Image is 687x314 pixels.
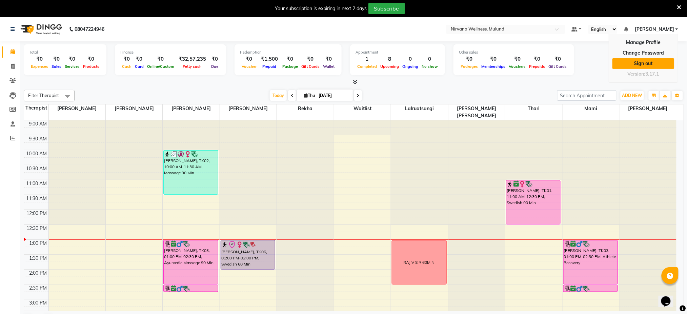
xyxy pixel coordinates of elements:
span: Today [270,90,287,101]
div: ₹0 [300,55,321,63]
span: [PERSON_NAME] [220,104,277,113]
div: ₹0 [209,55,221,63]
span: Expenses [29,64,50,69]
span: [PERSON_NAME] [106,104,162,113]
div: 3:00 PM [28,299,48,307]
div: RAJIV SIR 60MIN [404,259,435,266]
div: ₹0 [63,55,81,63]
div: ₹0 [133,55,145,63]
div: ₹0 [120,55,133,63]
span: Package [281,64,300,69]
span: Waitlist [334,104,391,113]
div: ₹32,57,235 [176,55,209,63]
div: 1:30 PM [28,255,48,262]
span: Filter Therapist [28,93,59,98]
span: Completed [356,64,379,69]
div: 10:00 AM [25,150,48,157]
div: ₹0 [29,55,50,63]
div: ₹0 [459,55,480,63]
span: Prepaids [528,64,547,69]
span: [PERSON_NAME] [635,26,674,33]
div: ₹0 [240,55,258,63]
div: 10:30 AM [25,165,48,172]
button: Subscribe [368,3,405,14]
span: Gift Cards [300,64,321,69]
div: 12:30 PM [25,225,48,232]
div: 2:00 PM [28,270,48,277]
span: Products [81,64,101,69]
div: Appointment [356,50,440,55]
span: Lalruatsangi [391,104,448,113]
div: 12:00 PM [25,210,48,217]
span: Mami [563,104,619,113]
input: Search Appointment [557,90,617,101]
span: Memberships [480,64,507,69]
span: [PERSON_NAME] [620,104,676,113]
span: ADD NEW [622,93,642,98]
span: Card [133,64,145,69]
div: 2:30 PM [28,284,48,292]
div: ₹0 [50,55,63,63]
div: ₹0 [321,55,336,63]
div: Redemption [240,50,336,55]
span: Prepaid [261,64,278,69]
div: 1 [356,55,379,63]
div: Finance [120,50,221,55]
div: Your subscription is expiring in next 2 days [275,5,367,12]
div: 9:30 AM [28,135,48,142]
div: [PERSON_NAME], TK01, 11:00 AM-12:30 PM, Swedish 90 Min [506,180,560,224]
span: [PERSON_NAME] [163,104,219,113]
div: [PERSON_NAME], TK02, 10:00 AM-11:30 AM, Massage 90 Min [164,151,218,194]
div: Other sales [459,50,569,55]
input: 2025-09-04 [317,91,350,101]
span: Gift Cards [547,64,569,69]
a: Change Password [612,48,674,58]
div: Version:3.17.1 [612,69,674,79]
div: ₹0 [281,55,300,63]
div: [PERSON_NAME], TK03, 01:00 PM-02:30 PM, Ayurvedic Massage 90 Min [164,240,218,284]
span: Upcoming [379,64,401,69]
div: 9:00 AM [28,120,48,127]
span: Due [209,64,220,69]
div: [PERSON_NAME], TK03, 02:30 PM-02:45 PM, Steam [564,285,618,292]
span: Sales [50,64,63,69]
div: ₹0 [547,55,569,63]
div: 11:00 AM [25,180,48,187]
span: Packages [459,64,480,69]
div: [PERSON_NAME], TK03, 02:30 PM-02:45 PM, Steam [164,285,218,292]
div: ₹0 [81,55,101,63]
span: Thu [302,93,317,98]
a: Manage Profile [612,37,674,48]
span: Services [63,64,81,69]
button: ADD NEW [621,91,644,100]
span: No show [420,64,440,69]
span: Rekha [277,104,334,113]
b: 08047224946 [75,20,104,39]
div: ₹0 [480,55,507,63]
span: [PERSON_NAME] [PERSON_NAME] [448,104,505,120]
span: Thari [505,104,562,113]
div: 8 [379,55,401,63]
span: Wallet [321,64,336,69]
span: Voucher [240,64,258,69]
div: 0 [420,55,440,63]
div: [PERSON_NAME], TK06, 01:00 PM-02:00 PM, Swedish 60 Min [221,240,275,269]
div: 0 [401,55,420,63]
iframe: chat widget [659,287,680,307]
div: ₹0 [528,55,547,63]
div: ₹1,500 [258,55,281,63]
div: 1:00 PM [28,240,48,247]
span: Vouchers [507,64,528,69]
div: 11:30 AM [25,195,48,202]
div: [PERSON_NAME], TK03, 01:00 PM-02:30 PM, Athlete Recovery [564,240,618,284]
div: ₹0 [507,55,528,63]
span: Ongoing [401,64,420,69]
div: Total [29,50,101,55]
span: Petty cash [181,64,204,69]
span: [PERSON_NAME] [49,104,105,113]
img: logo [17,20,64,39]
a: Sign out [612,58,674,69]
span: Cash [120,64,133,69]
div: ₹0 [145,55,176,63]
div: Therapist [24,104,48,112]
